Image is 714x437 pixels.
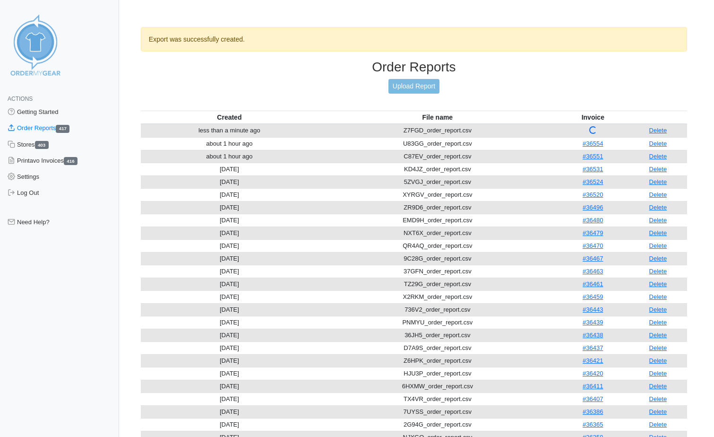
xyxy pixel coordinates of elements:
[318,278,557,290] td: TZ29G_order_report.csv
[318,265,557,278] td: 37GFN_order_report.csv
[141,27,687,52] div: Export was successfully created.
[141,188,318,201] td: [DATE]
[318,201,557,214] td: ZR9D6_order_report.csv
[141,303,318,316] td: [DATE]
[141,59,687,75] h3: Order Reports
[318,252,557,265] td: 9C28G_order_report.csv
[583,204,603,211] a: #36496
[557,111,629,124] th: Invoice
[64,157,77,165] span: 416
[318,124,557,138] td: Z7FGD_order_report.csv
[583,178,603,185] a: #36524
[649,395,667,402] a: Delete
[318,163,557,175] td: KD4JZ_order_report.csv
[649,344,667,351] a: Delete
[318,393,557,405] td: TX4VR_order_report.csv
[141,124,318,138] td: less than a minute ago
[649,178,667,185] a: Delete
[141,137,318,150] td: about 1 hour ago
[649,127,667,134] a: Delete
[141,418,318,431] td: [DATE]
[583,229,603,236] a: #36479
[141,316,318,329] td: [DATE]
[141,175,318,188] td: [DATE]
[649,166,667,173] a: Delete
[583,370,603,377] a: #36420
[583,191,603,198] a: #36520
[141,341,318,354] td: [DATE]
[141,227,318,239] td: [DATE]
[583,357,603,364] a: #36421
[141,214,318,227] td: [DATE]
[583,383,603,390] a: #36411
[583,280,603,288] a: #36461
[583,306,603,313] a: #36443
[583,395,603,402] a: #36407
[583,332,603,339] a: #36438
[583,166,603,173] a: #36531
[141,201,318,214] td: [DATE]
[649,242,667,249] a: Delete
[583,217,603,224] a: #36480
[649,421,667,428] a: Delete
[649,255,667,262] a: Delete
[141,111,318,124] th: Created
[141,380,318,393] td: [DATE]
[141,367,318,380] td: [DATE]
[141,239,318,252] td: [DATE]
[649,229,667,236] a: Delete
[649,319,667,326] a: Delete
[649,217,667,224] a: Delete
[318,227,557,239] td: NXT6X_order_report.csv
[583,140,603,147] a: #36554
[318,188,557,201] td: XYRGV_order_report.csv
[318,150,557,163] td: C87EV_order_report.csv
[583,344,603,351] a: #36437
[35,141,49,149] span: 403
[649,357,667,364] a: Delete
[8,96,33,102] span: Actions
[318,367,557,380] td: HJU3P_order_report.csv
[56,125,69,133] span: 417
[649,204,667,211] a: Delete
[141,290,318,303] td: [DATE]
[583,242,603,249] a: #36470
[649,306,667,313] a: Delete
[583,293,603,300] a: #36459
[583,319,603,326] a: #36439
[649,408,667,415] a: Delete
[318,418,557,431] td: 2G94G_order_report.csv
[583,421,603,428] a: #36365
[141,405,318,418] td: [DATE]
[649,153,667,160] a: Delete
[649,332,667,339] a: Delete
[649,140,667,147] a: Delete
[649,383,667,390] a: Delete
[649,191,667,198] a: Delete
[141,329,318,341] td: [DATE]
[318,137,557,150] td: U83GG_order_report.csv
[318,303,557,316] td: 736V2_order_report.csv
[318,329,557,341] td: 36JH5_order_report.csv
[141,393,318,405] td: [DATE]
[318,239,557,252] td: QR4AQ_order_report.csv
[318,175,557,188] td: 5ZVGJ_order_report.csv
[583,268,603,275] a: #36463
[141,265,318,278] td: [DATE]
[318,214,557,227] td: EMD9H_order_report.csv
[141,163,318,175] td: [DATE]
[141,150,318,163] td: about 1 hour ago
[388,79,439,94] a: Upload Report
[318,290,557,303] td: X2RKM_order_report.csv
[141,278,318,290] td: [DATE]
[141,354,318,367] td: [DATE]
[649,280,667,288] a: Delete
[318,316,557,329] td: PNMYU_order_report.csv
[318,354,557,367] td: Z6HPK_order_report.csv
[318,111,557,124] th: File name
[649,370,667,377] a: Delete
[649,293,667,300] a: Delete
[318,341,557,354] td: D7A9S_order_report.csv
[649,268,667,275] a: Delete
[583,153,603,160] a: #36551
